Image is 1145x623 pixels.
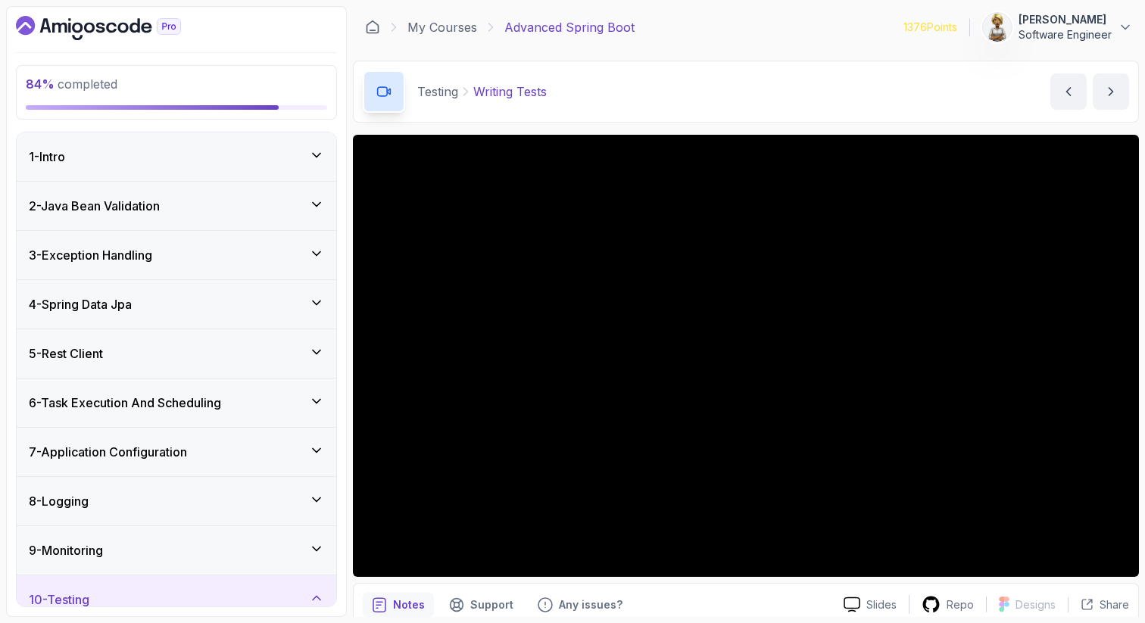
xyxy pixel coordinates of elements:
[29,492,89,510] h3: 8 - Logging
[26,76,55,92] span: 84 %
[440,593,523,617] button: Support button
[29,246,152,264] h3: 3 - Exception Handling
[29,197,160,215] h3: 2 - Java Bean Validation
[1019,27,1112,42] p: Software Engineer
[393,597,425,612] p: Notes
[559,597,622,612] p: Any issues?
[26,76,117,92] span: completed
[29,344,103,363] h3: 5 - Rest Client
[17,477,336,525] button: 8-Logging
[947,597,974,612] p: Repo
[909,595,986,614] a: Repo
[17,378,336,427] button: 6-Task Execution And Scheduling
[1093,73,1129,110] button: next content
[29,590,89,609] h3: 10 - Testing
[17,329,336,378] button: 5-Rest Client
[504,18,635,36] p: Advanced Spring Boot
[17,231,336,279] button: 3-Exception Handling
[983,13,1012,42] img: user profile image
[353,135,1139,577] iframe: 2 - Writing tests
[17,132,336,181] button: 1-Intro
[1050,73,1087,110] button: previous content
[1016,597,1056,612] p: Designs
[866,597,897,612] p: Slides
[29,394,221,412] h3: 6 - Task Execution And Scheduling
[17,182,336,230] button: 2-Java Bean Validation
[1100,597,1129,612] p: Share
[982,12,1133,42] button: user profile image[PERSON_NAME]Software Engineer
[1068,597,1129,612] button: Share
[831,597,909,612] a: Slides
[470,597,513,612] p: Support
[17,526,336,575] button: 9-Monitoring
[29,295,132,313] h3: 4 - Spring Data Jpa
[16,16,216,40] a: Dashboard
[407,18,477,36] a: My Courses
[365,20,380,35] a: Dashboard
[903,20,957,35] p: 1376 Points
[17,280,336,329] button: 4-Spring Data Jpa
[29,541,103,559] h3: 9 - Monitoring
[417,83,458,101] p: Testing
[29,443,187,461] h3: 7 - Application Configuration
[529,593,632,617] button: Feedback button
[29,148,65,166] h3: 1 - Intro
[1019,12,1112,27] p: [PERSON_NAME]
[363,593,434,617] button: notes button
[473,83,547,101] p: Writing Tests
[17,428,336,476] button: 7-Application Configuration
